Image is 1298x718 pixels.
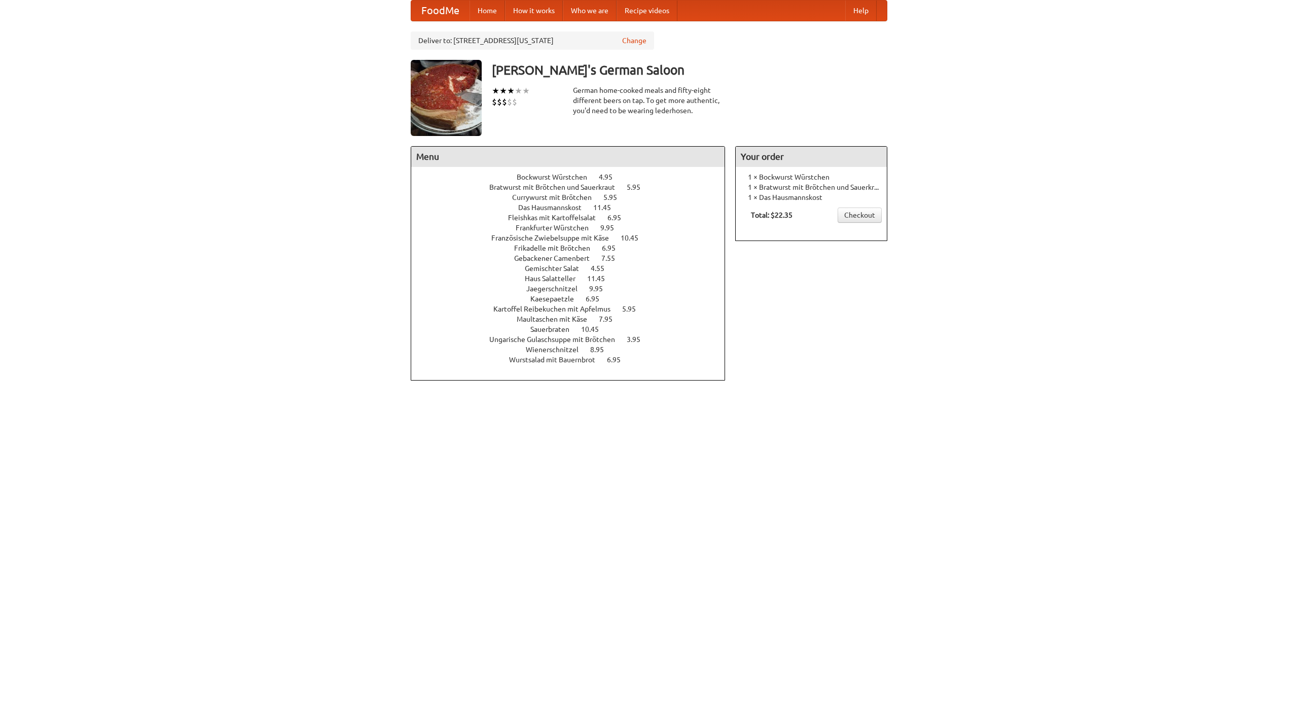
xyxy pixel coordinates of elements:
a: Maultaschen mit Käse 7.95 [517,315,631,323]
a: Wurstsalad mit Bauernbrot 6.95 [509,356,639,364]
li: $ [512,96,517,108]
li: ★ [515,85,522,96]
span: 6.95 [602,244,626,252]
a: Gebackener Camenbert 7.55 [514,254,634,262]
a: Checkout [838,208,882,223]
a: Bockwurst Würstchen 4.95 [517,173,631,181]
a: Das Hausmannskost 11.45 [518,203,630,212]
span: Fleishkas mit Kartoffelsalat [508,214,606,222]
a: Kartoffel Reibekuchen mit Apfelmus 5.95 [493,305,655,313]
a: Französische Zwiebelsuppe mit Käse 10.45 [491,234,657,242]
span: Currywurst mit Brötchen [512,193,602,201]
a: Bratwurst mit Brötchen und Sauerkraut 5.95 [489,183,659,191]
li: $ [497,96,502,108]
h4: Menu [411,147,725,167]
a: Ungarische Gulaschsuppe mit Brötchen 3.95 [489,335,659,344]
li: ★ [492,85,499,96]
span: 10.45 [621,234,648,242]
span: Sauerbraten [530,325,580,333]
span: 11.45 [593,203,621,212]
span: 6.95 [586,295,609,303]
li: 1 × Bratwurst mit Brötchen und Sauerkraut [741,182,882,192]
span: 9.95 [589,285,613,293]
li: 1 × Das Hausmannskost [741,192,882,202]
span: 6.95 [607,356,631,364]
span: Bratwurst mit Brötchen und Sauerkraut [489,183,625,191]
a: Change [622,36,646,46]
span: 4.55 [591,264,615,272]
a: Who we are [563,1,617,21]
a: Home [470,1,505,21]
a: Frikadelle mit Brötchen 6.95 [514,244,634,252]
a: Gemischter Salat 4.55 [525,264,623,272]
a: Jaegerschnitzel 9.95 [526,285,622,293]
span: 7.95 [599,315,623,323]
span: Kaesepaetzle [530,295,584,303]
li: 1 × Bockwurst Würstchen [741,172,882,182]
span: 10.45 [581,325,609,333]
span: 3.95 [627,335,651,344]
span: Wienerschnitzel [526,346,589,354]
span: Gebackener Camenbert [514,254,600,262]
span: 5.95 [627,183,651,191]
span: 5.95 [603,193,627,201]
span: 11.45 [587,275,615,283]
span: 7.55 [601,254,625,262]
a: Help [845,1,877,21]
span: 4.95 [599,173,623,181]
a: How it works [505,1,563,21]
span: Frankfurter Würstchen [516,224,599,232]
li: $ [502,96,507,108]
a: Recipe videos [617,1,677,21]
span: Frikadelle mit Brötchen [514,244,600,252]
h3: [PERSON_NAME]'s German Saloon [492,60,887,80]
span: 6.95 [607,214,631,222]
span: Haus Salatteller [525,275,586,283]
a: Kaesepaetzle 6.95 [530,295,618,303]
span: Französische Zwiebelsuppe mit Käse [491,234,619,242]
h4: Your order [736,147,887,167]
span: Wurstsalad mit Bauernbrot [509,356,605,364]
div: German home-cooked meals and fifty-eight different beers on tap. To get more authentic, you'd nee... [573,85,725,116]
a: Wienerschnitzel 8.95 [526,346,623,354]
span: Maultaschen mit Käse [517,315,597,323]
a: FoodMe [411,1,470,21]
li: ★ [499,85,507,96]
span: Das Hausmannskost [518,203,592,212]
li: $ [507,96,512,108]
b: Total: $22.35 [751,211,792,219]
a: Sauerbraten 10.45 [530,325,618,333]
a: Fleishkas mit Kartoffelsalat 6.95 [508,214,640,222]
a: Currywurst mit Brötchen 5.95 [512,193,636,201]
img: angular.jpg [411,60,482,136]
span: 9.95 [600,224,624,232]
span: 5.95 [622,305,646,313]
span: Jaegerschnitzel [526,285,588,293]
span: 8.95 [590,346,614,354]
div: Deliver to: [STREET_ADDRESS][US_STATE] [411,31,654,50]
a: Haus Salatteller 11.45 [525,275,624,283]
span: Kartoffel Reibekuchen mit Apfelmus [493,305,621,313]
a: Frankfurter Würstchen 9.95 [516,224,633,232]
li: ★ [507,85,515,96]
span: Gemischter Salat [525,264,589,272]
li: $ [492,96,497,108]
span: Ungarische Gulaschsuppe mit Brötchen [489,335,625,344]
span: Bockwurst Würstchen [517,173,597,181]
li: ★ [522,85,530,96]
